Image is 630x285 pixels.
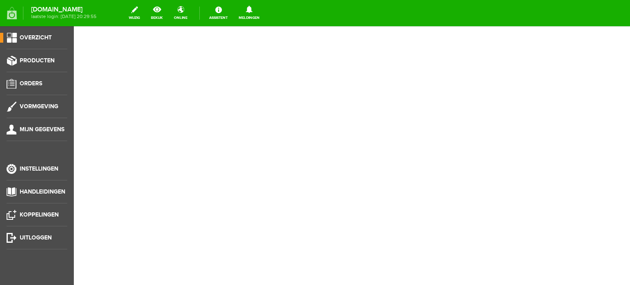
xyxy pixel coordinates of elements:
span: Orders [20,80,42,87]
span: Handleidingen [20,188,65,195]
span: Koppelingen [20,211,59,218]
strong: [DOMAIN_NAME] [31,7,96,12]
span: Mijn gegevens [20,126,64,133]
span: Producten [20,57,55,64]
span: Overzicht [20,34,52,41]
span: laatste login: [DATE] 20:29:55 [31,14,96,19]
span: Instellingen [20,165,58,172]
a: Meldingen [234,4,265,22]
a: wijzig [124,4,145,22]
a: bekijk [146,4,168,22]
span: Vormgeving [20,103,58,110]
a: online [169,4,192,22]
span: Uitloggen [20,234,52,241]
a: Assistent [204,4,233,22]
